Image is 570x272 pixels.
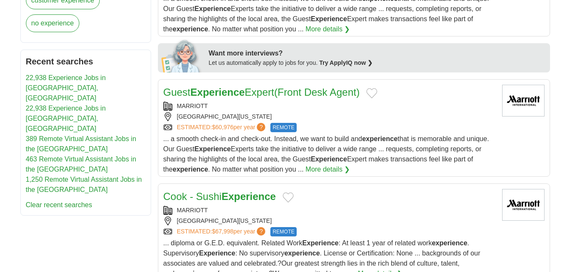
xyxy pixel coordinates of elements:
a: More details ❯ [306,24,350,34]
span: ? [257,123,265,131]
a: Cook - SushiExperience [163,191,276,202]
a: Try ApplyIQ now ❯ [319,59,373,66]
img: Marriott International logo [502,189,545,221]
strong: Experience [311,155,347,163]
button: Add to favorite jobs [283,192,294,203]
strong: Experience [199,250,235,257]
a: 389 Remote Virtual Assistant Jobs in the [GEOGRAPHIC_DATA] [26,135,136,153]
strong: Experience [194,145,230,153]
strong: Experience [194,5,230,12]
div: Let us automatically apply to jobs for you. [209,58,545,67]
strong: experience [362,135,398,142]
h2: Recent searches [26,55,146,68]
a: 22,938 Experience Jobs in [GEOGRAPHIC_DATA], [GEOGRAPHIC_DATA] [26,105,106,132]
span: REMOTE [270,123,296,132]
div: [GEOGRAPHIC_DATA][US_STATE] [163,216,495,225]
a: Clear recent searches [26,201,93,208]
a: MARRIOTT [177,103,208,109]
a: ESTIMATED:$60,976per year? [177,123,267,132]
a: no experience [26,14,80,32]
a: GuestExperienceExpert(Front Desk Agent) [163,86,360,98]
a: 463 Remote Virtual Assistant Jobs in the [GEOGRAPHIC_DATA] [26,155,136,173]
img: apply-iq-scientist.png [161,39,202,72]
strong: Experience [311,15,347,22]
span: REMOTE [270,227,296,236]
a: 1,250 Remote Virtual Assistant Jobs in the [GEOGRAPHIC_DATA] [26,176,142,193]
div: Want more interviews? [209,48,545,58]
a: ESTIMATED:$67,998per year? [177,227,267,236]
img: Marriott International logo [502,85,545,117]
span: $60,976 [212,124,233,130]
strong: Experience [222,191,276,202]
strong: experience [432,239,467,247]
button: Add to favorite jobs [366,88,377,98]
span: $67,998 [212,228,233,235]
strong: experience [284,250,320,257]
span: ? [257,227,265,236]
strong: experience [173,25,208,33]
strong: Experience [302,239,338,247]
strong: experience [173,166,208,173]
div: [GEOGRAPHIC_DATA][US_STATE] [163,112,495,121]
a: More details ❯ [306,164,350,175]
span: ... a smooth check-in and check-out. Instead, we want to build and that is memorable and unique. ... [163,135,489,173]
a: MARRIOTT [177,207,208,214]
a: 22,938 Experience Jobs in [GEOGRAPHIC_DATA], [GEOGRAPHIC_DATA] [26,74,106,102]
strong: Experience [191,86,245,98]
